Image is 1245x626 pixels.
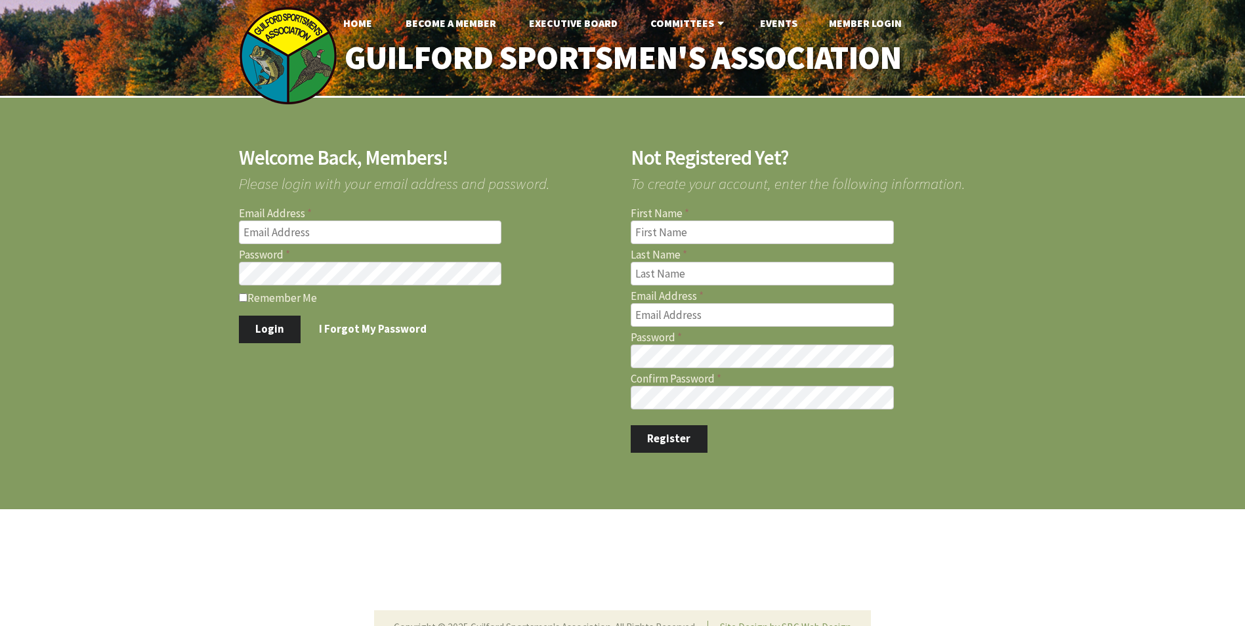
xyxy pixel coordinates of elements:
[239,291,615,304] label: Remember Me
[333,10,383,36] a: Home
[316,30,929,86] a: Guilford Sportsmen's Association
[239,168,615,191] span: Please login with your email address and password.
[631,303,894,327] input: Email Address
[239,7,337,105] img: logo_sm.png
[640,10,738,36] a: Committees
[239,220,502,244] input: Email Address
[239,316,301,343] button: Login
[631,148,1007,168] h2: Not Registered Yet?
[518,10,628,36] a: Executive Board
[239,148,615,168] h2: Welcome Back, Members!
[395,10,507,36] a: Become A Member
[631,291,1007,302] label: Email Address
[239,208,615,219] label: Email Address
[818,10,912,36] a: Member Login
[749,10,808,36] a: Events
[631,249,1007,261] label: Last Name
[631,373,1007,385] label: Confirm Password
[631,208,1007,219] label: First Name
[239,293,247,302] input: Remember Me
[631,332,1007,343] label: Password
[631,168,1007,191] span: To create your account, enter the following information.
[631,425,707,453] button: Register
[631,220,894,244] input: First Name
[239,249,615,261] label: Password
[631,262,894,285] input: Last Name
[303,316,444,343] a: I Forgot My Password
